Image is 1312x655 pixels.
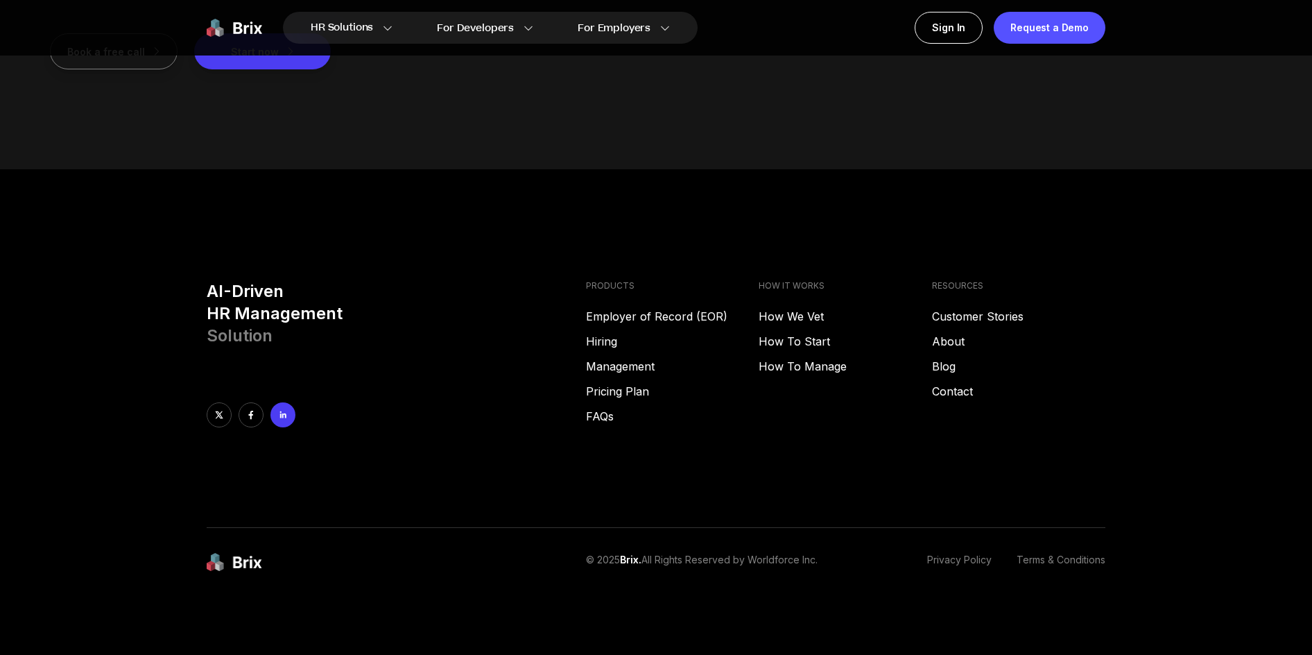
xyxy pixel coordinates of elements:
[586,280,759,291] h4: PRODUCTS
[194,44,331,58] a: Start now
[927,553,992,572] a: Privacy Policy
[915,12,983,44] a: Sign In
[578,21,650,35] span: For Employers
[932,383,1105,400] a: Contact
[311,17,373,39] span: HR Solutions
[586,358,759,375] a: Management
[994,12,1105,44] a: Request a Demo
[932,308,1105,325] a: Customer Stories
[932,358,1105,375] a: Blog
[207,280,575,347] h3: AI-Driven HR Management
[759,280,932,291] h4: HOW IT WORKS
[759,358,932,375] a: How To Manage
[207,325,273,346] span: Solution
[586,383,759,400] a: Pricing Plan
[586,408,759,425] a: FAQs
[207,553,262,572] img: brix
[586,308,759,325] a: Employer of Record (EOR)
[586,553,818,572] p: © 2025 All Rights Reserved by Worldforce Inc.
[759,308,932,325] a: How We Vet
[932,333,1105,350] a: About
[620,554,641,565] span: Brix.
[1017,553,1105,572] a: Terms & Conditions
[932,280,1105,291] h4: RESOURCES
[586,333,759,350] a: Hiring
[50,44,194,58] a: Book a free call
[437,21,514,35] span: For Developers
[759,333,932,350] a: How To Start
